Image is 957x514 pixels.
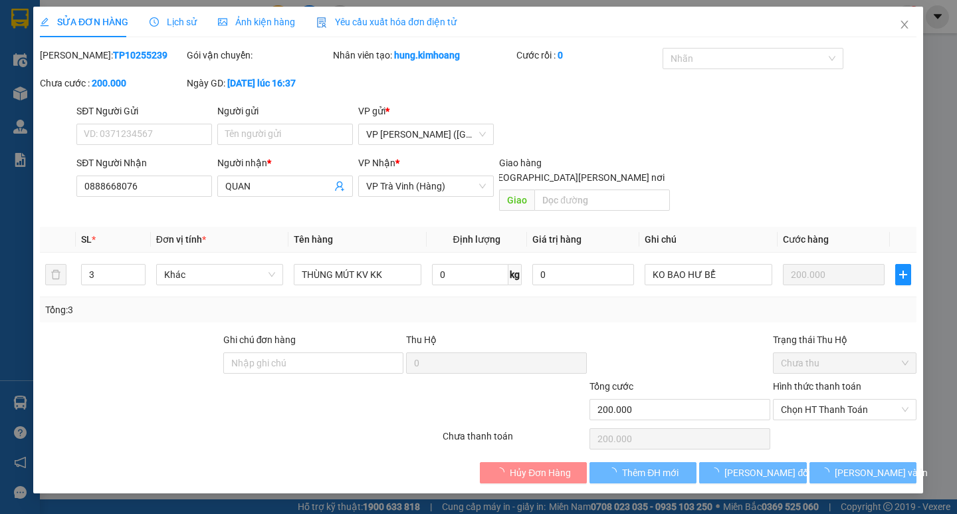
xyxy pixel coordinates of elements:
[40,17,128,27] span: SỬA ĐƠN HÀNG
[187,48,331,63] div: Gói vận chuyển:
[407,334,437,345] span: Thu Hộ
[317,17,328,28] img: icon
[294,264,421,285] input: VD: Bàn, Ghế
[453,234,500,245] span: Định lượng
[150,17,159,27] span: clock-circle
[516,48,661,63] div: Cước rồi :
[773,381,861,392] label: Hình thức thanh toán
[496,467,510,477] span: loading
[359,158,396,168] span: VP Nhận
[645,264,772,285] input: Ghi Chú
[608,467,623,477] span: loading
[700,462,807,483] button: [PERSON_NAME] đổi
[156,234,206,245] span: Đơn vị tính
[45,264,66,285] button: delete
[781,353,909,373] span: Chưa thu
[40,48,184,63] div: [PERSON_NAME]:
[835,465,928,480] span: [PERSON_NAME] và In
[783,234,829,245] span: Cước hàng
[150,17,197,27] span: Lịch sử
[480,462,587,483] button: Hủy Đơn Hàng
[219,17,296,27] span: Ảnh kiện hàng
[394,50,460,61] b: hung.kimhoang
[219,17,228,27] span: picture
[77,104,213,118] div: SĐT Người Gửi
[164,265,275,285] span: Khác
[227,78,296,88] b: [DATE] lúc 16:37
[589,381,633,392] span: Tổng cước
[484,170,671,185] span: [GEOGRAPHIC_DATA][PERSON_NAME] nơi
[773,332,917,347] div: Trạng thái Thu Hộ
[897,269,911,280] span: plus
[532,234,582,245] span: Giá trị hàng
[508,264,522,285] span: kg
[442,429,589,452] div: Chưa thanh toán
[558,50,563,61] b: 0
[218,104,354,118] div: Người gửi
[367,176,486,196] span: VP Trà Vinh (Hàng)
[710,467,725,477] span: loading
[510,465,572,480] span: Hủy Đơn Hàng
[223,352,404,374] input: Ghi chú đơn hàng
[809,462,916,483] button: [PERSON_NAME] và In
[535,190,671,211] input: Dọc đường
[783,264,885,285] input: 0
[218,156,354,170] div: Người nhận
[900,19,910,30] span: close
[887,7,924,44] button: Close
[500,158,542,168] span: Giao hàng
[367,124,486,144] span: VP Trần Phú (Hàng)
[81,234,92,245] span: SL
[317,17,457,27] span: Yêu cầu xuất hóa đơn điện tử
[896,264,912,285] button: plus
[333,48,514,63] div: Nhân viên tạo:
[40,17,49,27] span: edit
[820,467,835,477] span: loading
[113,50,167,61] b: TP10255239
[725,465,811,480] span: [PERSON_NAME] đổi
[45,303,370,317] div: Tổng: 3
[77,156,213,170] div: SĐT Người Nhận
[294,234,334,245] span: Tên hàng
[92,78,126,88] b: 200.000
[640,227,778,253] th: Ghi chú
[589,462,696,483] button: Thêm ĐH mới
[187,76,331,90] div: Ngày GD:
[223,334,296,345] label: Ghi chú đơn hàng
[40,76,184,90] div: Chưa cước :
[335,181,346,192] span: user-add
[500,190,535,211] span: Giao
[359,104,494,118] div: VP gửi
[623,465,679,480] span: Thêm ĐH mới
[781,400,909,420] span: Chọn HT Thanh Toán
